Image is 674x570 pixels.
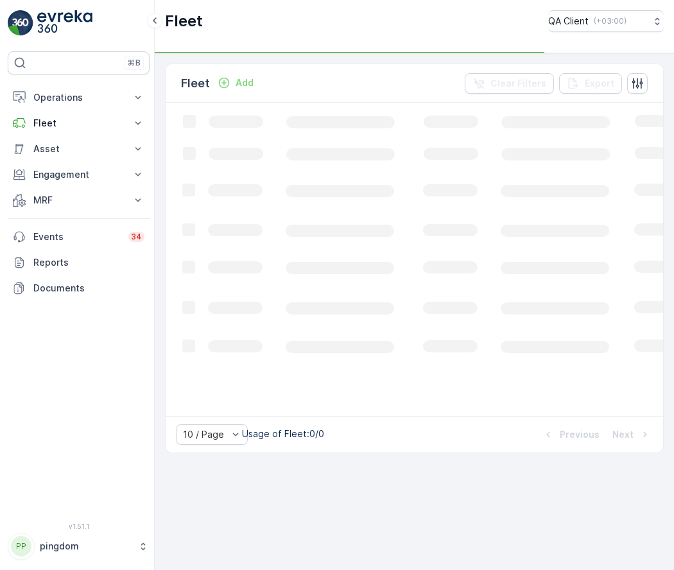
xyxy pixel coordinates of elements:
[8,10,33,36] img: logo
[165,11,203,31] p: Fleet
[131,232,142,242] p: 34
[128,58,141,68] p: ⌘B
[594,16,626,26] p: ( +03:00 )
[33,194,124,207] p: MRF
[612,428,634,441] p: Next
[33,168,124,181] p: Engagement
[33,142,124,155] p: Asset
[8,250,150,275] a: Reports
[8,187,150,213] button: MRF
[8,136,150,162] button: Asset
[236,76,254,89] p: Add
[8,224,150,250] a: Events34
[11,536,31,557] div: PP
[548,10,664,32] button: QA Client(+03:00)
[8,110,150,136] button: Fleet
[585,77,614,90] p: Export
[212,75,259,91] button: Add
[37,10,92,36] img: logo_light-DOdMpM7g.png
[559,73,622,94] button: Export
[33,117,124,130] p: Fleet
[33,91,124,104] p: Operations
[33,282,144,295] p: Documents
[40,540,132,553] p: pingdom
[465,73,554,94] button: Clear Filters
[242,427,324,440] p: Usage of Fleet : 0/0
[8,522,150,530] span: v 1.51.1
[611,427,653,442] button: Next
[33,256,144,269] p: Reports
[8,533,150,560] button: PPpingdom
[548,15,589,28] p: QA Client
[8,275,150,301] a: Documents
[8,85,150,110] button: Operations
[181,74,210,92] p: Fleet
[8,162,150,187] button: Engagement
[33,230,121,243] p: Events
[490,77,546,90] p: Clear Filters
[540,427,601,442] button: Previous
[560,428,600,441] p: Previous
